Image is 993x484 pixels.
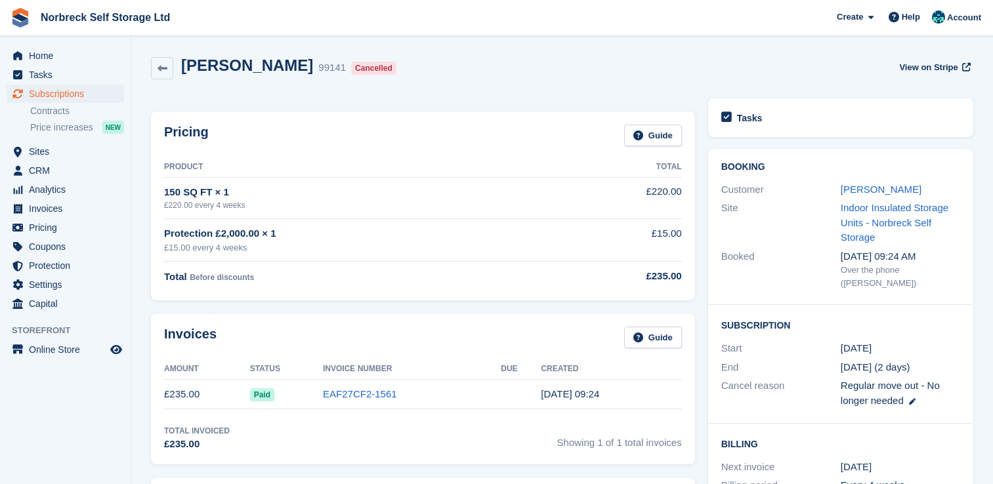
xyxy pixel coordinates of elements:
[164,425,230,437] div: Total Invoiced
[721,378,841,408] div: Cancel reason
[29,275,108,294] span: Settings
[841,249,960,264] div: [DATE] 09:24 AM
[557,177,681,218] td: £220.00
[164,157,557,178] th: Product
[29,294,108,313] span: Capital
[841,264,960,289] div: Over the phone ([PERSON_NAME])
[12,324,131,337] span: Storefront
[7,256,124,275] a: menu
[837,10,863,24] span: Create
[29,142,108,161] span: Sites
[29,180,108,199] span: Analytics
[557,269,681,284] div: £235.00
[841,361,910,373] span: [DATE] (2 days)
[7,218,124,237] a: menu
[557,157,681,178] th: Total
[164,199,557,211] div: £220.00 every 4 weeks
[899,61,958,74] span: View on Stripe
[902,10,920,24] span: Help
[841,184,921,195] a: [PERSON_NAME]
[102,121,124,134] div: NEW
[164,125,209,146] h2: Pricing
[164,359,250,380] th: Amount
[7,275,124,294] a: menu
[7,294,124,313] a: menu
[841,341,872,356] time: 2025-07-30 23:00:00 UTC
[721,249,841,290] div: Booked
[190,273,254,282] span: Before discounts
[11,8,30,28] img: stora-icon-8386f47178a22dfd0bd8f6a31ec36ba5ce8667c1dd55bd0f319d3a0aa187defe.svg
[164,437,230,452] div: £235.00
[624,327,682,348] a: Guide
[250,359,323,380] th: Status
[841,202,948,243] a: Indoor Insulated Storage Units - Norbreck Self Storage
[624,125,682,146] a: Guide
[30,121,93,134] span: Price increases
[29,340,108,359] span: Online Store
[841,380,940,406] span: Regular move out - No longer needed
[721,201,841,245] div: Site
[29,237,108,256] span: Coupons
[7,237,124,256] a: menu
[7,85,124,103] a: menu
[181,56,313,74] h2: [PERSON_NAME]
[947,11,981,24] span: Account
[35,7,175,28] a: Norbreck Self Storage Ltd
[721,341,841,356] div: Start
[7,161,124,180] a: menu
[318,60,346,75] div: 99141
[721,182,841,197] div: Customer
[323,359,501,380] th: Invoice Number
[351,62,396,75] div: Cancelled
[29,85,108,103] span: Subscriptions
[164,226,557,241] div: Protection £2,000.00 × 1
[841,460,960,475] div: [DATE]
[164,241,557,254] div: £15.00 every 4 weeks
[501,359,541,380] th: Due
[541,388,599,399] time: 2025-07-31 08:24:35 UTC
[557,219,681,262] td: £15.00
[250,388,274,401] span: Paid
[721,318,960,331] h2: Subscription
[323,388,397,399] a: EAF27CF2-1561
[29,47,108,65] span: Home
[108,342,124,357] a: Preview store
[721,162,960,172] h2: Booking
[164,185,557,200] div: 150 SQ FT × 1
[30,120,124,134] a: Price increases NEW
[164,327,217,348] h2: Invoices
[30,105,124,117] a: Contracts
[7,199,124,218] a: menu
[737,112,763,124] h2: Tasks
[721,437,960,450] h2: Billing
[7,66,124,84] a: menu
[7,180,124,199] a: menu
[557,425,682,452] span: Showing 1 of 1 total invoices
[7,340,124,359] a: menu
[29,256,108,275] span: Protection
[164,271,187,282] span: Total
[541,359,681,380] th: Created
[7,142,124,161] a: menu
[721,360,841,375] div: End
[29,218,108,237] span: Pricing
[894,56,973,78] a: View on Stripe
[932,10,945,24] img: Sally King
[29,161,108,180] span: CRM
[721,460,841,475] div: Next invoice
[7,47,124,65] a: menu
[29,199,108,218] span: Invoices
[29,66,108,84] span: Tasks
[164,380,250,409] td: £235.00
